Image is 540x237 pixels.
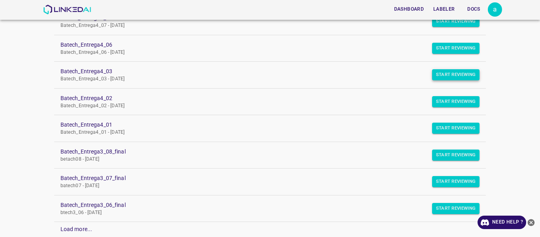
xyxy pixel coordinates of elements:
[432,16,480,27] button: Start Reviewing
[429,1,459,17] a: Labeler
[391,3,427,16] button: Dashboard
[60,148,467,156] a: Batech_Entrega3_08_final
[432,176,480,187] button: Start Reviewing
[54,222,486,237] div: Load more...
[488,2,502,17] div: a
[60,121,467,129] a: Batech_Entrega4_01
[60,67,467,76] a: Batech_Entrega4_03
[60,41,467,49] a: Batech_Entrega4_06
[60,22,467,29] p: Batech_Entrega4_07 - [DATE]
[60,156,467,163] p: betach08 - [DATE]
[60,94,467,102] a: Batech_Entrega4_02
[459,1,488,17] a: Docs
[432,203,480,214] button: Start Reviewing
[478,216,526,229] a: Need Help ?
[432,96,480,107] button: Start Reviewing
[60,182,467,190] p: batech07 - [DATE]
[461,3,486,16] button: Docs
[526,216,536,229] button: close-help
[389,1,429,17] a: Dashboard
[432,69,480,80] button: Start Reviewing
[60,209,467,216] p: btech3_06 - [DATE]
[60,174,467,182] a: Batech_Entrega3_07_final
[43,5,91,14] img: LinkedAI
[488,2,502,17] button: Open settings
[430,3,458,16] button: Labeler
[60,129,467,136] p: Batech_Entrega4_01 - [DATE]
[432,43,480,54] button: Start Reviewing
[60,49,467,56] p: Batech_Entrega4_06 - [DATE]
[432,150,480,161] button: Start Reviewing
[60,102,467,110] p: Batech_Entrega4_02 - [DATE]
[60,201,467,209] a: Batech_Entrega3_06_final
[432,123,480,134] button: Start Reviewing
[60,76,467,83] p: Batech_Entrega4_03 - [DATE]
[60,225,93,233] div: Load more...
